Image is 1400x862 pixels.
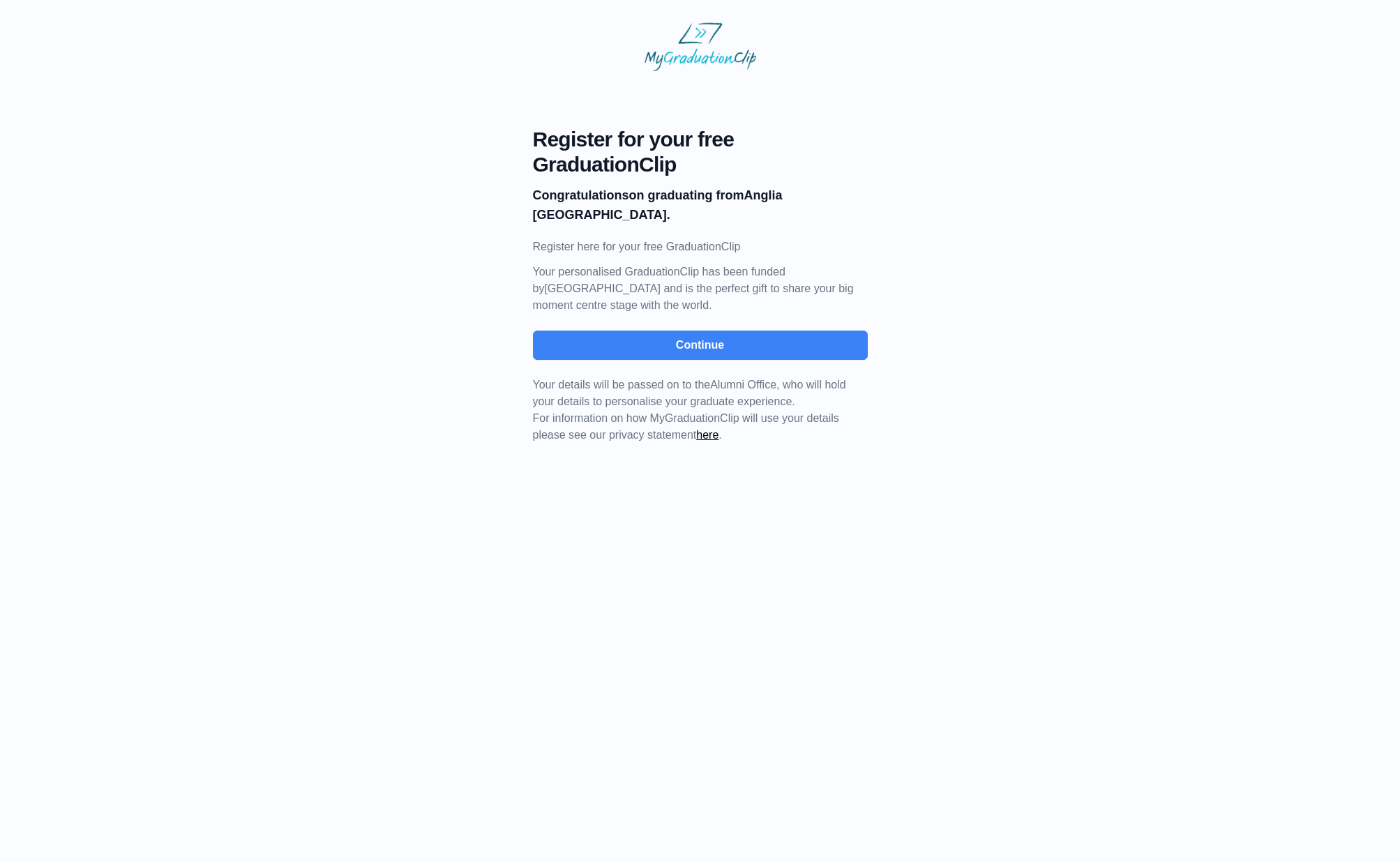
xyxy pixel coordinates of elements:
span: For information on how MyGraduationClip will use your details please see our privacy statement . [533,379,846,441]
span: GraduationClip [533,152,868,177]
p: Register here for your free GraduationClip [533,239,868,255]
p: on graduating from Anglia [GEOGRAPHIC_DATA]. [533,186,868,225]
p: Your personalised GraduationClip has been funded by [GEOGRAPHIC_DATA] and is the perfect gift to ... [533,264,868,314]
b: Congratulations [533,188,629,202]
span: Your details will be passed on to the , who will hold your details to personalise your graduate e... [533,379,846,407]
a: here [696,429,718,441]
img: MyGraduationClip [645,22,756,71]
span: Alumni Office [710,379,776,391]
button: Continue [533,331,868,360]
span: Register for your free [533,127,868,152]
